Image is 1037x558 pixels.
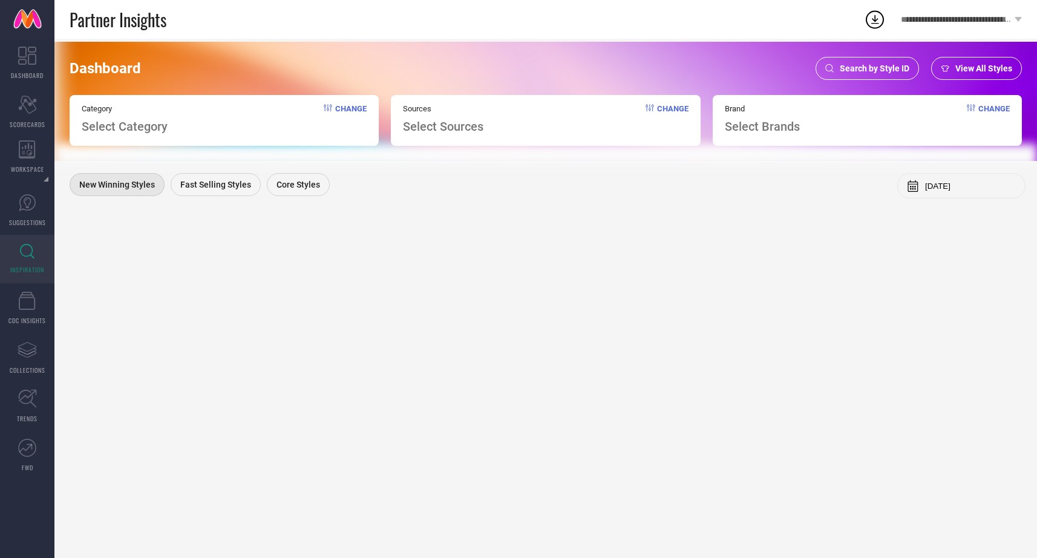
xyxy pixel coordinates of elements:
span: DASHBOARD [11,71,44,80]
span: Brand [725,104,800,113]
span: Partner Insights [70,7,166,32]
span: FWD [22,463,33,472]
span: COLLECTIONS [10,366,45,375]
span: Fast Selling Styles [180,180,251,189]
span: Search by Style ID [840,64,909,73]
span: SCORECARDS [10,120,45,129]
span: Change [978,104,1010,134]
span: Select Category [82,119,168,134]
span: WORKSPACE [11,165,44,174]
input: Select month [925,182,1016,191]
span: Core Styles [276,180,320,189]
div: Open download list [864,8,886,30]
span: SUGGESTIONS [9,218,46,227]
span: CDC INSIGHTS [8,316,46,325]
span: INSPIRATION [10,265,44,274]
span: Change [335,104,367,134]
span: TRENDS [17,414,38,423]
span: Sources [403,104,483,113]
span: Select Brands [725,119,800,134]
span: New Winning Styles [79,180,155,189]
span: Change [657,104,689,134]
span: Category [82,104,168,113]
span: Dashboard [70,60,141,77]
span: Select Sources [403,119,483,134]
span: View All Styles [955,64,1012,73]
